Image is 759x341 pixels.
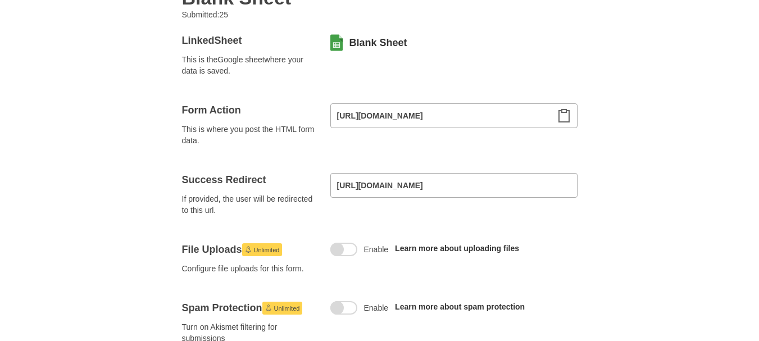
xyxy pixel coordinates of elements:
[330,173,578,198] input: https://my-site.com/success.html
[364,302,389,313] span: Enable
[557,109,571,122] svg: Clipboard
[182,301,317,315] h4: Spam Protection
[349,36,407,49] a: Blank Sheet
[182,193,317,216] span: If provided, the user will be redirected to this url.
[364,244,389,255] span: Enable
[182,173,317,187] h4: Success Redirect
[265,304,272,311] svg: Launch
[182,54,317,76] span: This is the Google sheet where your data is saved.
[182,124,317,146] span: This is where you post the HTML form data.
[274,302,300,315] span: Unlimited
[245,246,252,253] svg: Launch
[182,34,317,47] h4: Linked Sheet
[395,302,525,311] a: Learn more about spam protection
[395,244,519,253] a: Learn more about uploading files
[182,243,317,256] h4: File Uploads
[254,243,280,257] span: Unlimited
[182,103,317,117] h4: Form Action
[182,263,317,274] span: Configure file uploads for this form.
[182,9,371,20] p: Submitted: 25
